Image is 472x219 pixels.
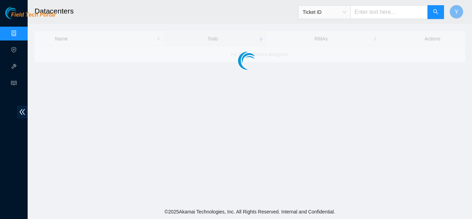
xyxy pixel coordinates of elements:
[455,8,459,16] span: Y
[303,7,346,17] span: Ticket ID
[350,5,428,19] input: Enter text here...
[28,204,472,219] footer: © 2025 Akamai Technologies, Inc. All Rights Reserved. Internal and Confidential.
[433,9,438,16] span: search
[450,5,463,19] button: Y
[427,5,444,19] button: search
[11,12,55,18] span: Field Tech Portal
[5,7,35,19] img: Akamai Technologies
[17,106,28,118] span: double-left
[11,77,17,91] span: read
[5,12,55,21] a: Akamai TechnologiesField Tech Portal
